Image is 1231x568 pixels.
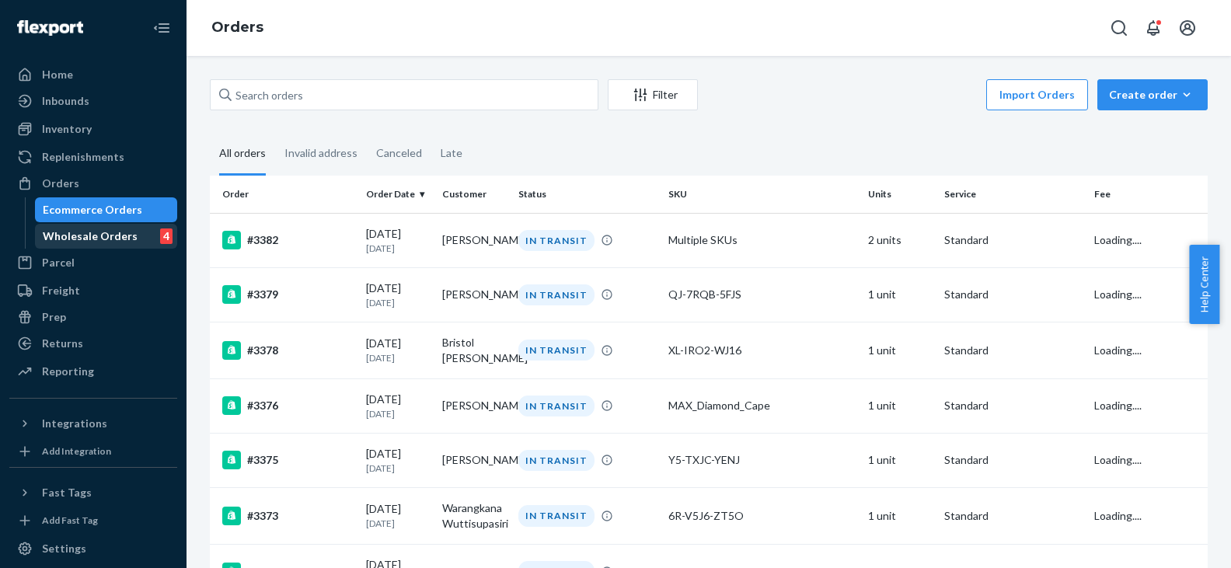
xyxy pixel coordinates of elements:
[518,450,595,471] div: IN TRANSIT
[862,213,938,267] td: 2 units
[222,231,354,249] div: #3382
[518,230,595,251] div: IN TRANSIT
[222,451,354,469] div: #3375
[862,322,938,378] td: 1 unit
[366,501,430,530] div: [DATE]
[862,488,938,545] td: 1 unit
[9,117,177,141] a: Inventory
[222,341,354,360] div: #3378
[199,5,276,51] ol: breadcrumbs
[219,133,266,176] div: All orders
[862,378,938,433] td: 1 unit
[146,12,177,44] button: Close Navigation
[222,285,354,304] div: #3379
[608,79,698,110] button: Filter
[42,541,86,556] div: Settings
[222,396,354,415] div: #3376
[42,485,92,500] div: Fast Tags
[518,505,595,526] div: IN TRANSIT
[1104,12,1135,44] button: Open Search Box
[9,331,177,356] a: Returns
[512,176,662,213] th: Status
[9,411,177,436] button: Integrations
[441,133,462,173] div: Late
[360,176,436,213] th: Order Date
[436,213,512,267] td: [PERSON_NAME]
[668,398,856,413] div: MAX_Diamond_Cape
[9,536,177,561] a: Settings
[43,228,138,244] div: Wholesale Orders
[9,480,177,505] button: Fast Tags
[9,442,177,461] a: Add Integration
[9,278,177,303] a: Freight
[211,19,263,36] a: Orders
[366,281,430,309] div: [DATE]
[366,392,430,420] div: [DATE]
[9,305,177,329] a: Prep
[668,343,856,358] div: XL-IRO2-WJ16
[1109,87,1196,103] div: Create order
[1088,267,1208,322] td: Loading....
[35,197,178,222] a: Ecommerce Orders
[9,62,177,87] a: Home
[42,444,111,458] div: Add Integration
[436,378,512,433] td: [PERSON_NAME]
[366,226,430,255] div: [DATE]
[938,176,1088,213] th: Service
[668,508,856,524] div: 6R-V5J6-ZT5O
[1088,322,1208,378] td: Loading....
[1088,176,1208,213] th: Fee
[376,133,422,173] div: Canceled
[42,149,124,165] div: Replenishments
[1138,12,1169,44] button: Open notifications
[42,121,92,137] div: Inventory
[944,232,1082,248] p: Standard
[42,364,94,379] div: Reporting
[210,79,598,110] input: Search orders
[9,145,177,169] a: Replenishments
[662,213,862,267] td: Multiple SKUs
[1088,213,1208,267] td: Loading....
[9,171,177,196] a: Orders
[42,67,73,82] div: Home
[1189,245,1219,324] button: Help Center
[668,287,856,302] div: QJ-7RQB-5FJS
[366,336,430,364] div: [DATE]
[436,433,512,487] td: [PERSON_NAME]
[1088,488,1208,545] td: Loading....
[662,176,862,213] th: SKU
[160,228,173,244] div: 4
[862,176,938,213] th: Units
[436,488,512,545] td: Warangkana Wuttisupasiri
[42,309,66,325] div: Prep
[609,87,697,103] div: Filter
[42,255,75,270] div: Parcel
[42,416,107,431] div: Integrations
[944,452,1082,468] p: Standard
[210,176,360,213] th: Order
[42,93,89,109] div: Inbounds
[42,176,79,191] div: Orders
[284,133,357,173] div: Invalid address
[862,267,938,322] td: 1 unit
[436,267,512,322] td: [PERSON_NAME]
[42,514,98,527] div: Add Fast Tag
[9,511,177,530] a: Add Fast Tag
[35,224,178,249] a: Wholesale Orders4
[366,242,430,255] p: [DATE]
[944,287,1082,302] p: Standard
[944,343,1082,358] p: Standard
[43,202,142,218] div: Ecommerce Orders
[366,407,430,420] p: [DATE]
[9,250,177,275] a: Parcel
[862,433,938,487] td: 1 unit
[518,396,595,416] div: IN TRANSIT
[436,322,512,378] td: Bristol [PERSON_NAME]
[366,296,430,309] p: [DATE]
[442,187,506,200] div: Customer
[1088,378,1208,433] td: Loading....
[1097,79,1208,110] button: Create order
[944,398,1082,413] p: Standard
[1088,433,1208,487] td: Loading....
